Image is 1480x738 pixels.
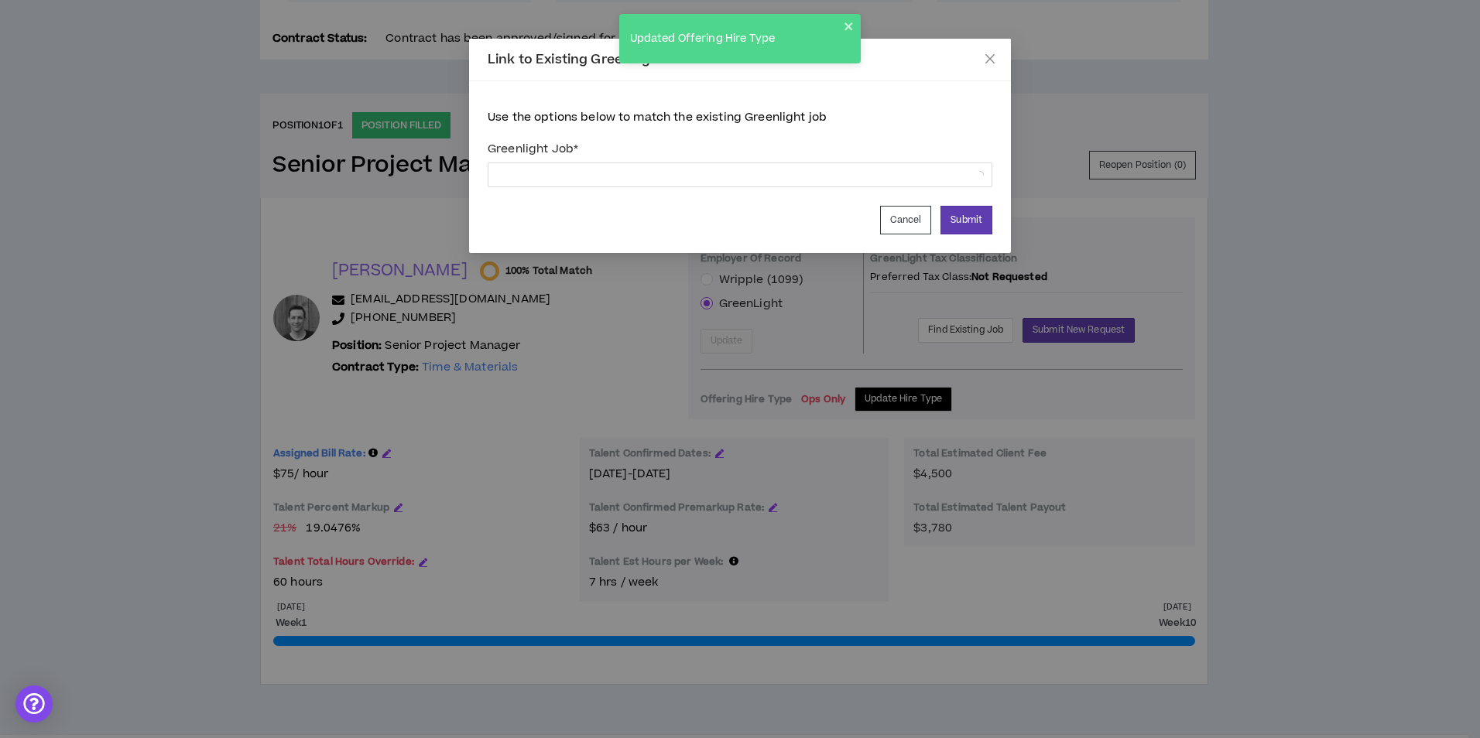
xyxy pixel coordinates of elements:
p: Use the options below to match the existing Greenlight job [488,109,992,126]
button: Close [969,39,1011,80]
button: Cancel [880,206,932,234]
div: Updated Offering Hire Type [625,26,844,52]
div: Link to Existing GreenLight Job [488,51,992,68]
label: Greenlight Job [488,135,992,162]
button: close [844,20,855,32]
span: close [984,53,996,65]
div: Open Intercom Messenger [15,685,53,723]
button: Submit [940,206,992,234]
span: loading [974,169,985,181]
